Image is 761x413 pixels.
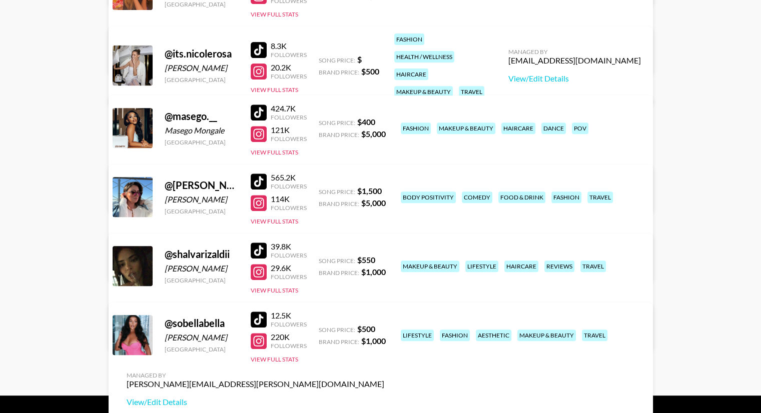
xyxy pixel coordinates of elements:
[465,260,498,272] div: lifestyle
[271,182,307,190] div: Followers
[357,186,382,195] strong: $ 1,500
[165,194,239,204] div: [PERSON_NAME]
[165,0,239,8] div: [GEOGRAPHIC_DATA]
[271,113,307,121] div: Followers
[501,122,535,134] div: haircare
[127,397,384,407] a: View/Edit Details
[271,62,307,72] div: 20.2K
[437,122,495,134] div: makeup & beauty
[361,336,386,345] strong: $ 1,000
[544,260,574,272] div: reviews
[271,251,307,259] div: Followers
[319,131,359,138] span: Brand Price:
[504,260,538,272] div: haircare
[165,110,239,122] div: @ masego.__
[508,48,641,55] div: Managed By
[251,10,298,18] button: View Full Stats
[271,241,307,251] div: 39.8K
[165,125,239,135] div: Masego Mongale
[517,329,576,341] div: makeup & beauty
[271,41,307,51] div: 8.3K
[127,371,384,379] div: Managed By
[440,329,470,341] div: fashion
[357,54,362,64] strong: $
[271,103,307,113] div: 424.7K
[271,51,307,58] div: Followers
[572,122,588,134] div: pov
[271,194,307,204] div: 114K
[394,51,454,62] div: health / wellness
[401,260,459,272] div: makeup & beauty
[165,345,239,353] div: [GEOGRAPHIC_DATA]
[401,122,431,134] div: fashion
[165,47,239,60] div: @ its.nicolerosa
[319,269,359,276] span: Brand Price:
[401,191,456,203] div: body positivity
[271,204,307,211] div: Followers
[165,332,239,342] div: [PERSON_NAME]
[165,76,239,83] div: [GEOGRAPHIC_DATA]
[361,198,386,207] strong: $ 5,000
[587,191,613,203] div: travel
[271,342,307,349] div: Followers
[582,329,607,341] div: travel
[165,207,239,215] div: [GEOGRAPHIC_DATA]
[508,73,641,83] a: View/Edit Details
[271,263,307,273] div: 29.6K
[361,267,386,276] strong: $ 1,000
[165,317,239,329] div: @ sobellabella
[251,148,298,156] button: View Full Stats
[165,63,239,73] div: [PERSON_NAME]
[271,72,307,80] div: Followers
[394,86,453,97] div: makeup & beauty
[251,355,298,363] button: View Full Stats
[319,188,355,195] span: Song Price:
[271,125,307,135] div: 121K
[319,200,359,207] span: Brand Price:
[251,86,298,93] button: View Full Stats
[319,56,355,64] span: Song Price:
[476,329,511,341] div: aesthetic
[319,119,355,126] span: Song Price:
[541,122,566,134] div: dance
[357,324,375,333] strong: $ 500
[271,135,307,142] div: Followers
[165,248,239,260] div: @ shalvarizaldii
[394,68,428,80] div: haircare
[165,276,239,284] div: [GEOGRAPHIC_DATA]
[394,33,424,45] div: fashion
[401,329,434,341] div: lifestyle
[271,320,307,328] div: Followers
[319,68,359,76] span: Brand Price:
[462,191,492,203] div: comedy
[271,273,307,280] div: Followers
[508,55,641,65] div: [EMAIL_ADDRESS][DOMAIN_NAME]
[361,129,386,138] strong: $ 5,000
[251,217,298,225] button: View Full Stats
[165,138,239,146] div: [GEOGRAPHIC_DATA]
[498,191,545,203] div: food & drink
[165,263,239,273] div: [PERSON_NAME]
[271,310,307,320] div: 12.5K
[459,86,484,97] div: travel
[165,179,239,191] div: @ [PERSON_NAME].mackenzlee
[251,286,298,294] button: View Full Stats
[319,338,359,345] span: Brand Price:
[127,379,384,389] div: [PERSON_NAME][EMAIL_ADDRESS][PERSON_NAME][DOMAIN_NAME]
[580,260,606,272] div: travel
[319,326,355,333] span: Song Price:
[319,257,355,264] span: Song Price:
[361,66,379,76] strong: $ 500
[551,191,581,203] div: fashion
[271,332,307,342] div: 220K
[357,117,375,126] strong: $ 400
[271,172,307,182] div: 565.2K
[357,255,375,264] strong: $ 550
